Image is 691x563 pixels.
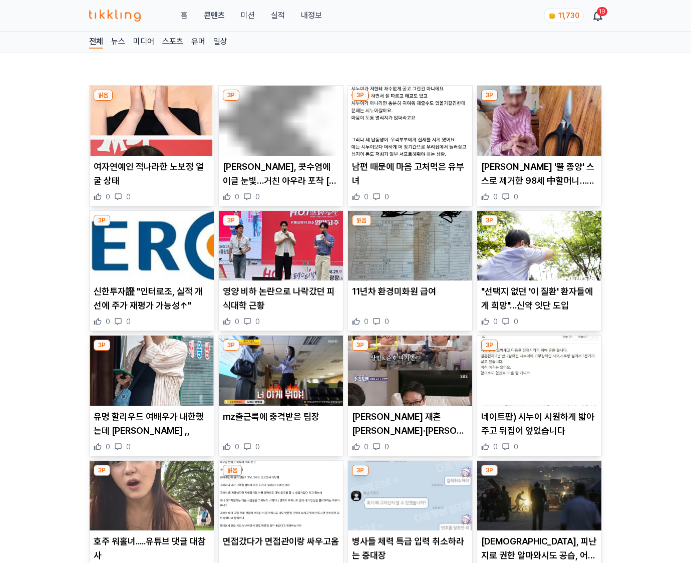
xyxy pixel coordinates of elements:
div: 3P [352,340,369,351]
p: 영양 비하 논란으로 나락갔던 피식대학 근황 [223,285,339,313]
p: "선택지 없던 '이 질환' 환자들에게 희망"…신약 잇단 도입 [481,285,597,313]
span: 0 [493,317,498,327]
span: 0 [364,317,369,327]
div: 19 [597,7,607,16]
img: 네이트판) 시누이 시원하게 밟아주고 뒤집어 엎었습니다 [477,336,601,406]
span: 0 [385,442,389,452]
span: 0 [235,192,239,202]
div: 3P [94,465,110,476]
span: 0 [514,442,518,452]
p: 11년차 환경미화원 급여 [352,285,468,299]
span: 0 [514,192,518,202]
img: 신한투자證 "인터로조, 실적 개선에 주가 재평가 가능성↑" [90,211,214,281]
img: 이마 '뿔 종양' 스스로 제거한 98세 中할머니…결국 응급수술 [477,86,601,156]
div: 3P [352,90,369,101]
div: 읽음 여자연예인 적나라한 노보정 얼굴 상태 여자연예인 적나라한 노보정 얼굴 상태 0 0 [89,85,214,206]
img: coin [548,12,556,20]
img: 면접갔다가 면접관이랑 싸우고옴 [219,461,343,531]
a: 미디어 [133,36,154,49]
div: 읽음 [94,90,113,101]
p: 남편 때문에 마음 고처먹은 유부녀 [352,160,468,188]
span: 0 [255,442,260,452]
div: 3P [223,90,239,101]
a: 유머 [191,36,205,49]
span: 0 [385,192,389,202]
span: 0 [235,442,239,452]
span: 0 [126,192,131,202]
img: 탁재훈 재혼 김준호·이상민에 "빨리 돌아왔으면 좋겠다" [348,336,472,406]
p: 여자연예인 적나라한 노보정 얼굴 상태 [94,160,210,188]
div: 3P [94,340,110,351]
div: 3P "선택지 없던 '이 질환' 환자들에게 희망"…신약 잇단 도입 "선택지 없던 '이 질환' 환자들에게 희망"…신약 잇단 도입 0 0 [477,210,602,332]
span: 0 [493,192,498,202]
div: 3P [223,215,239,226]
a: 뉴스 [111,36,125,49]
p: [PERSON_NAME], 콧수염에 이글 눈빛…거친 아우라 포착 [화보] [223,160,339,188]
div: 3P 유명 할리우드 여배우가 내한했는데 아무도 모름 ,, 유명 할리우드 여배우가 내한했는데 [PERSON_NAME] ,, 0 0 [89,335,214,456]
div: 3P [481,90,498,101]
div: 3P 네이트판) 시누이 시원하게 밟아주고 뒤집어 엎었습니다 네이트판) 시누이 시원하게 밟아주고 뒤집어 엎었습니다 0 0 [477,335,602,456]
div: 3P 이마 '뿔 종양' 스스로 제거한 98세 中할머니…결국 응급수술 [PERSON_NAME] '뿔 종양' 스스로 제거한 98세 中할머니…결국 응급수술 0 0 [477,85,602,206]
div: 3P 탁재훈 재혼 김준호·이상민에 "빨리 돌아왔으면 좋겠다" [PERSON_NAME] 재혼 [PERSON_NAME]·[PERSON_NAME]에 "빨리 돌아왔으면 좋겠다" 0 0 [348,335,473,456]
img: mz출근룩에 충격받은 팀장 [219,336,343,406]
p: [PERSON_NAME] '뿔 종양' 스스로 제거한 98세 中할머니…결국 응급수술 [481,160,597,188]
div: 3P mz출근룩에 충격받은 팀장 mz출근룩에 충격받은 팀장 0 0 [218,335,343,456]
span: 0 [493,442,498,452]
p: 병사들 체력 특급 입력 취소하라는 중대장 [352,534,468,562]
div: 3P [481,465,498,476]
img: 유명 할리우드 여배우가 내한했는데 아무도 모름 ,, [90,336,214,406]
span: 0 [385,317,389,327]
span: 0 [255,192,260,202]
img: 여자연예인 적나라한 노보정 얼굴 상태 [90,86,214,156]
p: 면접갔다가 면접관이랑 싸우고옴 [223,534,339,548]
div: 3P [481,340,498,351]
div: 읽음 11년차 환경미화원 급여 11년차 환경미화원 급여 0 0 [348,210,473,332]
span: 11,730 [558,12,579,20]
span: 0 [106,192,110,202]
p: 유명 할리우드 여배우가 내한했는데 [PERSON_NAME] ,, [94,410,210,438]
img: 이동휘, 콧수염에 이글 눈빛…거친 아우라 포착 [화보] [219,86,343,156]
div: 3P [481,215,498,226]
img: 이스라엘군, 피난지로 권한 알마와시도 공습, 어린이 포함 12명 살해 [477,461,601,531]
a: coin 11,730 [544,8,582,23]
a: 일상 [213,36,227,49]
span: 0 [106,442,110,452]
div: 읽음 [352,215,371,226]
img: 11년차 환경미화원 급여 [348,211,472,281]
a: 내정보 [301,10,322,22]
div: 3P 이동휘, 콧수염에 이글 눈빛…거친 아우라 포착 [화보] [PERSON_NAME], 콧수염에 이글 눈빛…거친 아우라 포착 [화보] 0 0 [218,85,343,206]
span: 0 [106,317,110,327]
a: 콘텐츠 [204,10,225,22]
img: 영양 비하 논란으로 나락갔던 피식대학 근황 [219,211,343,281]
img: 병사들 체력 특급 입력 취소하라는 중대장 [348,461,472,531]
span: 0 [364,442,369,452]
div: 3P [94,215,110,226]
p: 네이트판) 시누이 시원하게 밟아주고 뒤집어 엎었습니다 [481,410,597,438]
p: 신한투자證 "인터로조, 실적 개선에 주가 재평가 가능성↑" [94,285,210,313]
div: 3P [352,465,369,476]
a: 스포츠 [162,36,183,49]
img: 호주 워홀녀.....유튜브 댓글 대참사 [90,461,214,531]
button: 미션 [241,10,255,22]
a: 전체 [89,36,103,49]
a: 홈 [181,10,188,22]
div: 3P 남편 때문에 마음 고처먹은 유부녀 남편 때문에 마음 고처먹은 유부녀 0 0 [348,85,473,206]
div: 읽음 [223,465,242,476]
p: [PERSON_NAME] 재혼 [PERSON_NAME]·[PERSON_NAME]에 "빨리 돌아왔으면 좋겠다" [352,410,468,438]
div: 3P 영양 비하 논란으로 나락갔던 피식대학 근황 영양 비하 논란으로 나락갔던 피식대학 근황 0 0 [218,210,343,332]
img: 남편 때문에 마음 고처먹은 유부녀 [348,86,472,156]
div: 3P [223,340,239,351]
span: 0 [364,192,369,202]
div: 3P 신한투자證 "인터로조, 실적 개선에 주가 재평가 가능성↑" 신한투자證 "인터로조, 실적 개선에 주가 재평가 가능성↑" 0 0 [89,210,214,332]
a: 실적 [271,10,285,22]
p: mz출근룩에 충격받은 팀장 [223,410,339,424]
a: 19 [594,10,602,22]
span: 0 [255,317,260,327]
p: 호주 워홀녀.....유튜브 댓글 대참사 [94,534,210,562]
span: 0 [126,442,131,452]
p: [DEMOGRAPHIC_DATA], 피난지로 권한 알마와시도 공습, 어린이 포함 12명 살해 [481,534,597,562]
span: 0 [235,317,239,327]
span: 0 [126,317,131,327]
img: 티끌링 [89,10,141,22]
img: "선택지 없던 '이 질환' 환자들에게 희망"…신약 잇단 도입 [477,211,601,281]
